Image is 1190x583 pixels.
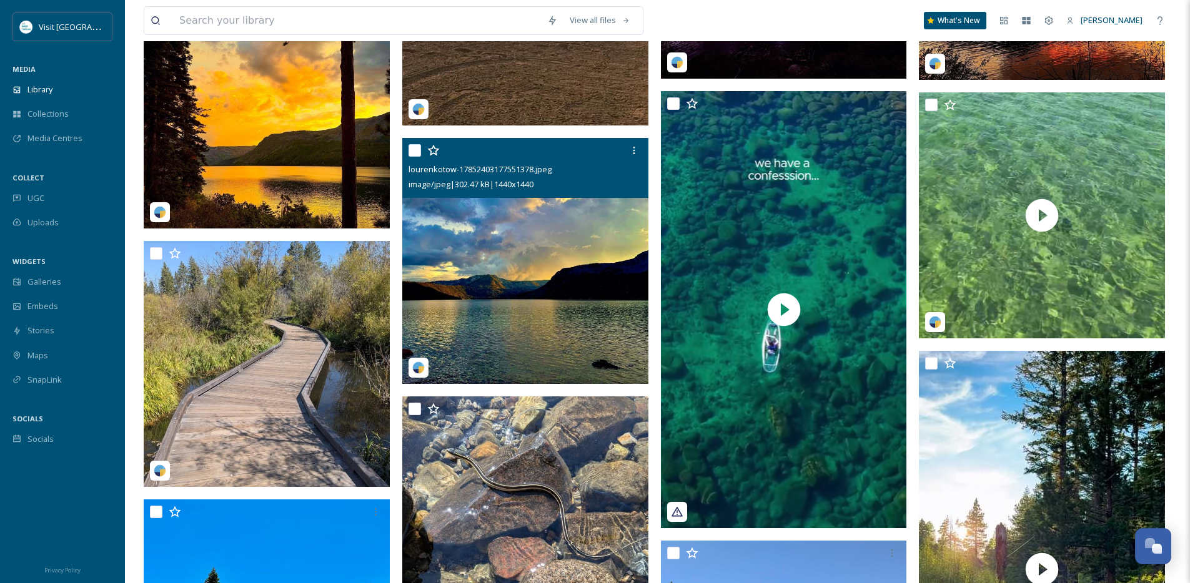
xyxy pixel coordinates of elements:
[27,276,61,288] span: Galleries
[1081,14,1143,26] span: [PERSON_NAME]
[27,192,44,204] span: UGC
[154,464,166,477] img: snapsea-logo.png
[27,132,82,144] span: Media Centres
[27,374,62,386] span: SnapLink
[173,7,541,34] input: Search your library
[929,316,941,328] img: snapsea-logo.png
[1135,528,1171,564] button: Open Chat
[919,92,1165,338] img: thumbnail
[409,164,552,175] span: lourenkotow-17852403177551378.jpeg
[27,217,59,228] span: Uploads
[929,57,941,70] img: snapsea-logo.png
[44,562,81,577] a: Privacy Policy
[409,179,533,190] span: image/jpeg | 302.47 kB | 1440 x 1440
[12,64,36,74] span: MEDIA
[27,350,48,361] span: Maps
[1060,8,1149,32] a: [PERSON_NAME]
[563,8,637,32] a: View all files
[20,21,32,33] img: download.jpeg
[412,103,425,115] img: snapsea-logo.png
[44,566,81,574] span: Privacy Policy
[12,414,43,423] span: SOCIALS
[412,361,425,374] img: snapsea-logo.png
[402,138,648,384] img: lourenkotow-17852403177551378.jpeg
[12,257,46,266] span: WIDGETS
[12,173,44,182] span: COLLECT
[27,108,69,120] span: Collections
[661,91,907,528] img: thumbnail
[924,12,986,29] a: What's New
[27,84,52,96] span: Library
[27,433,54,445] span: Socials
[39,21,136,32] span: Visit [GEOGRAPHIC_DATA]
[154,206,166,218] img: snapsea-logo.png
[144,241,390,487] img: thisaprilfools-18071089829465920.jpeg
[671,56,683,69] img: snapsea-logo.png
[27,325,54,336] span: Stories
[27,300,58,312] span: Embeds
